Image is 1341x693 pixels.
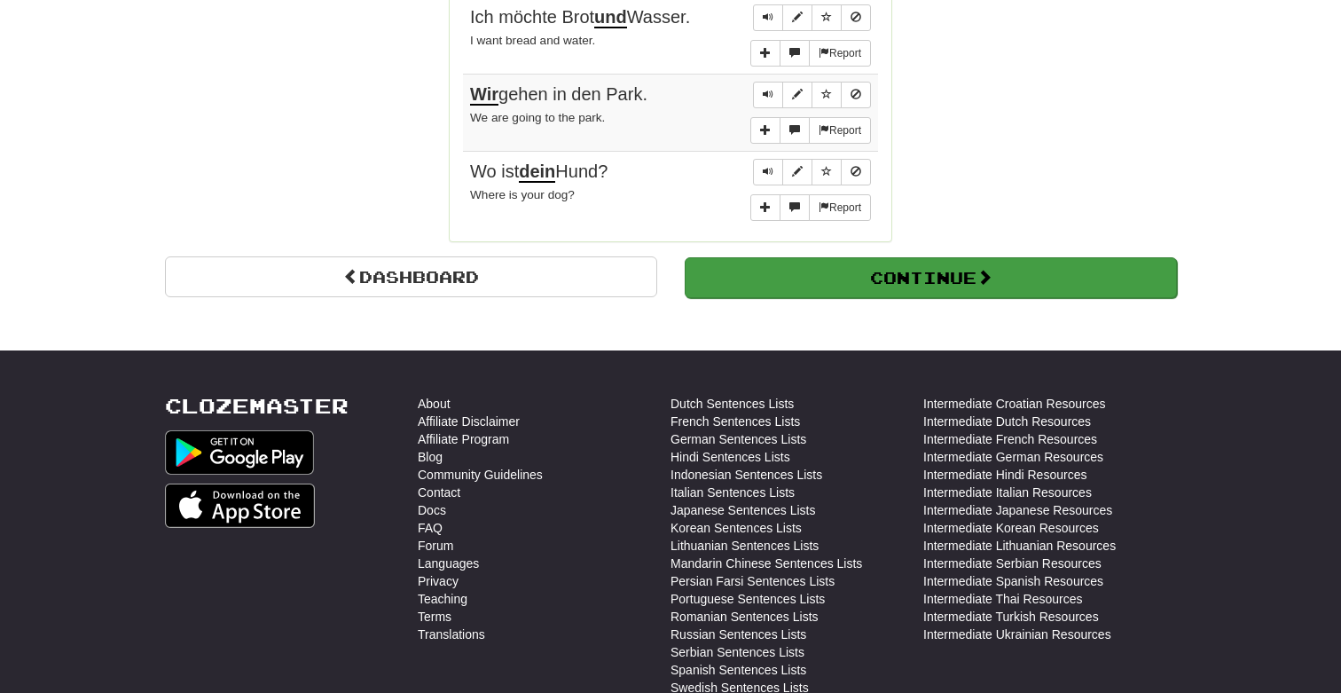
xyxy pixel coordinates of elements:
[753,82,871,108] div: Sentence controls
[470,84,498,106] u: Wir
[812,4,842,31] button: Toggle favorite
[670,608,819,626] a: Romanian Sentences Lists
[470,7,690,28] span: Ich möchte Brot Wasser.
[470,84,647,106] span: gehen in den Park.
[670,413,800,430] a: French Sentences Lists
[750,117,780,144] button: Add sentence to collection
[670,643,804,661] a: Serbian Sentences Lists
[753,159,871,185] div: Sentence controls
[750,117,871,144] div: More sentence controls
[923,395,1105,413] a: Intermediate Croatian Resources
[841,82,871,108] button: Toggle ignore
[418,608,451,626] a: Terms
[750,40,871,67] div: More sentence controls
[812,159,842,185] button: Toggle favorite
[594,7,627,28] u: und
[418,590,467,608] a: Teaching
[782,82,812,108] button: Edit sentence
[670,484,795,501] a: Italian Sentences Lists
[418,501,446,519] a: Docs
[923,555,1102,572] a: Intermediate Serbian Resources
[753,4,871,31] div: Sentence controls
[470,188,575,201] small: Where is your dog?
[670,448,790,466] a: Hindi Sentences Lists
[418,430,509,448] a: Affiliate Program
[670,555,862,572] a: Mandarin Chinese Sentences Lists
[418,555,479,572] a: Languages
[165,395,349,417] a: Clozemaster
[841,4,871,31] button: Toggle ignore
[750,40,780,67] button: Add sentence to collection
[923,590,1083,608] a: Intermediate Thai Resources
[923,466,1086,484] a: Intermediate Hindi Resources
[165,484,315,528] img: Get it on App Store
[750,194,780,221] button: Add sentence to collection
[809,40,871,67] button: Report
[923,537,1116,555] a: Intermediate Lithuanian Resources
[923,448,1103,466] a: Intermediate German Resources
[418,395,451,413] a: About
[923,501,1112,519] a: Intermediate Japanese Resources
[923,572,1103,590] a: Intermediate Spanish Resources
[782,4,812,31] button: Edit sentence
[670,466,822,484] a: Indonesian Sentences Lists
[165,256,657,297] a: Dashboard
[753,4,783,31] button: Play sentence audio
[685,257,1177,298] button: Continue
[809,194,871,221] button: Report
[670,572,835,590] a: Persian Farsi Sentences Lists
[165,430,314,475] img: Get it on Google Play
[470,34,595,47] small: I want bread and water.
[418,466,543,484] a: Community Guidelines
[470,111,605,124] small: We are going to the park.
[923,484,1092,501] a: Intermediate Italian Resources
[923,413,1091,430] a: Intermediate Dutch Resources
[923,519,1099,537] a: Intermediate Korean Resources
[418,626,485,643] a: Translations
[923,430,1097,448] a: Intermediate French Resources
[670,661,806,679] a: Spanish Sentences Lists
[670,395,794,413] a: Dutch Sentences Lists
[418,537,453,555] a: Forum
[418,413,520,430] a: Affiliate Disclaimer
[418,448,443,466] a: Blog
[670,519,802,537] a: Korean Sentences Lists
[418,519,443,537] a: FAQ
[812,82,842,108] button: Toggle favorite
[670,537,819,555] a: Lithuanian Sentences Lists
[841,159,871,185] button: Toggle ignore
[418,484,460,501] a: Contact
[670,430,806,448] a: German Sentences Lists
[670,626,806,643] a: Russian Sentences Lists
[782,159,812,185] button: Edit sentence
[750,194,871,221] div: More sentence controls
[519,161,555,183] u: dein
[670,501,815,519] a: Japanese Sentences Lists
[809,117,871,144] button: Report
[418,572,459,590] a: Privacy
[753,82,783,108] button: Play sentence audio
[470,161,608,183] span: Wo ist Hund?
[670,590,825,608] a: Portuguese Sentences Lists
[923,608,1099,626] a: Intermediate Turkish Resources
[923,626,1111,643] a: Intermediate Ukrainian Resources
[753,159,783,185] button: Play sentence audio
